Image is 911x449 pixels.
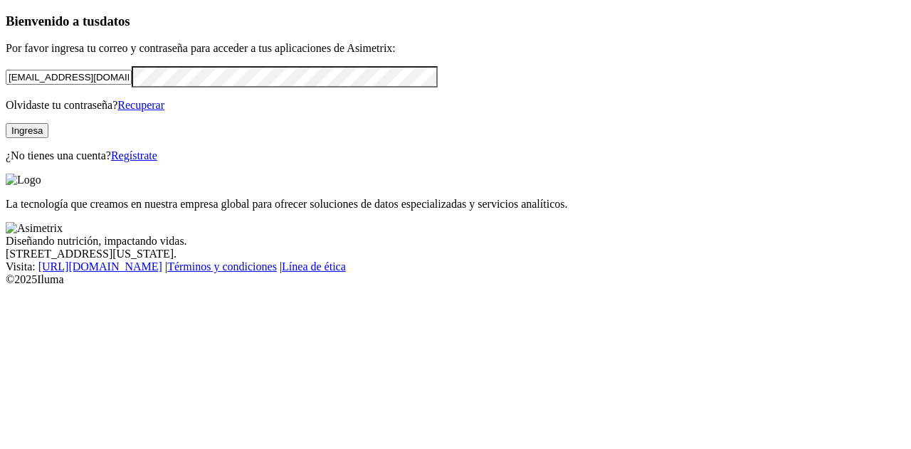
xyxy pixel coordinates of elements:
[117,99,164,111] a: Recuperar
[6,99,905,112] p: Olvidaste tu contraseña?
[167,260,277,273] a: Términos y condiciones
[6,42,905,55] p: Por favor ingresa tu correo y contraseña para acceder a tus aplicaciones de Asimetrix:
[111,149,157,162] a: Regístrate
[6,174,41,186] img: Logo
[6,70,132,85] input: Tu correo
[6,198,905,211] p: La tecnología que creamos en nuestra empresa global para ofrecer soluciones de datos especializad...
[6,235,905,248] div: Diseñando nutrición, impactando vidas.
[6,14,905,29] h3: Bienvenido a tus
[6,260,905,273] div: Visita : | |
[282,260,346,273] a: Línea de ética
[6,123,48,138] button: Ingresa
[6,273,905,286] div: © 2025 Iluma
[38,260,162,273] a: [URL][DOMAIN_NAME]
[6,149,905,162] p: ¿No tienes una cuenta?
[100,14,130,28] span: datos
[6,222,63,235] img: Asimetrix
[6,248,905,260] div: [STREET_ADDRESS][US_STATE].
